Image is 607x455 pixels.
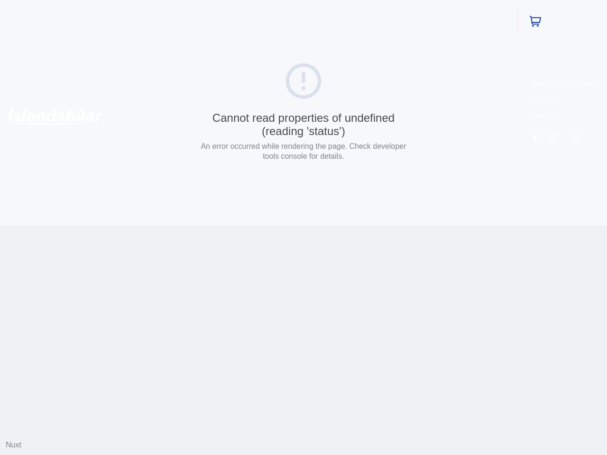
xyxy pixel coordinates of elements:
[533,80,599,89] a: Persónuverndarstefna
[6,441,21,449] a: Nuxt
[8,4,36,32] button: Opna LiveChat spjallviðmót
[533,112,560,121] a: Söluskrá
[533,96,562,105] a: Skilmalar
[197,141,410,161] p: An error occurred while rendering the page. Check developer tools console for details.
[197,111,410,137] div: Cannot read properties of undefined (reading 'status')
